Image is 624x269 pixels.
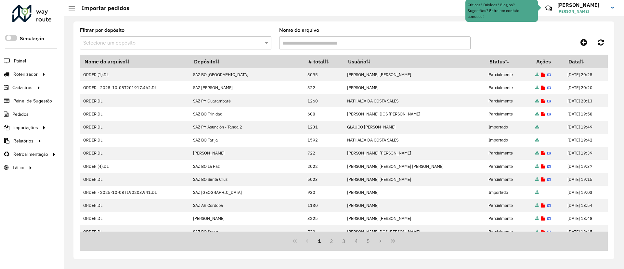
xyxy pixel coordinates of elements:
[485,160,532,173] td: Parcialmente
[189,134,304,147] td: SAZ BO Tarija
[189,55,304,68] th: Depósito
[564,212,607,225] td: [DATE] 18:48
[344,121,485,134] td: GLAUCO [PERSON_NAME]
[80,186,189,199] td: ORDER - 2025-10-08T190203.941.DL
[75,5,129,12] h2: Importar pedidos
[12,84,32,91] span: Cadastros
[14,58,26,64] span: Painel
[547,111,551,117] a: Reimportar
[485,94,532,107] td: Parcialmente
[485,199,532,212] td: Parcialmente
[485,121,532,134] td: Importado
[304,121,344,134] td: 1231
[547,203,551,208] a: Reimportar
[485,186,532,199] td: Importado
[344,107,485,120] td: [PERSON_NAME] DOS [PERSON_NAME]
[304,94,344,107] td: 1260
[80,26,124,34] label: Filtrar por depósito
[485,68,532,81] td: Parcialmente
[541,150,545,156] a: Exibir log de erros
[304,225,344,238] td: 729
[344,212,485,225] td: [PERSON_NAME] [PERSON_NAME]
[13,124,38,131] span: Importações
[542,1,556,15] a: Contato Rápido
[535,190,539,195] a: Arquivo completo
[13,98,52,104] span: Painel de Sugestão
[535,229,539,235] a: Arquivo completo
[80,147,189,160] td: ORDER.DL
[304,147,344,160] td: 722
[344,94,485,107] td: NATHALIA DA COSTA SALES
[325,235,338,247] button: 2
[532,55,564,68] th: Ações
[541,85,545,90] a: Exibir log de erros
[304,134,344,147] td: 1592
[304,68,344,81] td: 3095
[12,111,29,118] span: Pedidos
[80,107,189,120] td: ORDER.DL
[485,147,532,160] td: Parcialmente
[304,160,344,173] td: 2022
[541,229,545,235] a: Exibir log de erros
[547,177,551,182] a: Reimportar
[304,212,344,225] td: 3225
[13,71,38,78] span: Roteirizador
[564,107,607,120] td: [DATE] 19:58
[535,216,539,221] a: Arquivo completo
[535,72,539,77] a: Arquivo completo
[535,177,539,182] a: Arquivo completo
[541,203,545,208] a: Exibir log de erros
[541,98,545,104] a: Exibir log de erros
[189,121,304,134] td: SAZ PY Asunción - Tanda 2
[344,55,485,68] th: Usuário
[80,134,189,147] td: ORDER.DL
[189,173,304,186] td: SAZ BO Santa Cruz
[189,68,304,81] td: SAZ BO [GEOGRAPHIC_DATA]
[338,235,350,247] button: 3
[344,68,485,81] td: [PERSON_NAME] [PERSON_NAME]
[564,94,607,107] td: [DATE] 20:13
[547,229,551,235] a: Reimportar
[485,173,532,186] td: Parcialmente
[350,235,362,247] button: 4
[344,225,485,238] td: [PERSON_NAME] DOS [PERSON_NAME]
[20,35,44,43] label: Simulação
[535,203,539,208] a: Arquivo completo
[80,55,189,68] th: Nome do arquivo
[80,225,189,238] td: ORDER.DL
[344,147,485,160] td: [PERSON_NAME] [PERSON_NAME]
[80,212,189,225] td: ORDER.DL
[344,81,485,94] td: [PERSON_NAME]
[485,225,532,238] td: Parcialmente
[189,147,304,160] td: [PERSON_NAME]
[313,235,326,247] button: 1
[80,81,189,94] td: ORDER - 2025-10-08T201917.462.DL
[535,164,539,169] a: Arquivo completo
[564,173,607,186] td: [DATE] 19:15
[564,68,607,81] td: [DATE] 20:25
[189,107,304,120] td: SAZ BO Trinidad
[541,177,545,182] a: Exibir log de erros
[304,199,344,212] td: 1130
[535,98,539,104] a: Arquivo completo
[80,121,189,134] td: ORDER.DL
[485,107,532,120] td: Parcialmente
[541,111,545,117] a: Exibir log de erros
[564,199,607,212] td: [DATE] 18:54
[535,124,539,130] a: Arquivo completo
[485,134,532,147] td: Importado
[189,199,304,212] td: SAZ AR Cordoba
[535,150,539,156] a: Arquivo completo
[547,164,551,169] a: Reimportar
[387,235,399,247] button: Last Page
[304,173,344,186] td: 5023
[557,8,606,14] span: [PERSON_NAME]
[189,186,304,199] td: SAZ [GEOGRAPHIC_DATA]
[304,186,344,199] td: 930
[374,235,387,247] button: Next Page
[189,225,304,238] td: SAZ BO Sucre
[535,137,539,143] a: Arquivo completo
[362,235,375,247] button: 5
[541,216,545,221] a: Exibir log de erros
[80,160,189,173] td: ORDER (4).DL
